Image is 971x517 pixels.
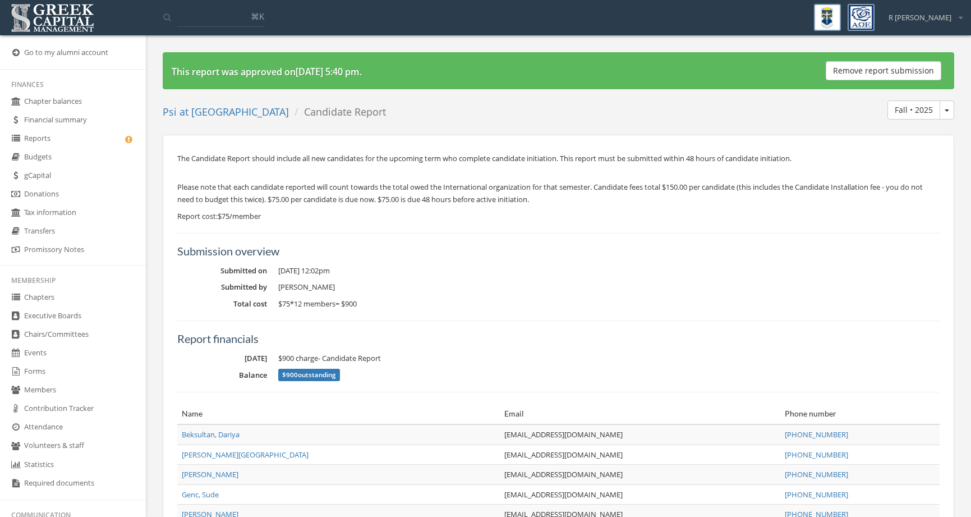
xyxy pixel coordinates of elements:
[163,105,289,118] a: Psi at [GEOGRAPHIC_DATA]
[177,332,940,345] h5: Report financials
[940,100,954,120] button: Fall • 2025
[504,469,623,479] a: [EMAIL_ADDRESS][DOMAIN_NAME]
[335,299,339,309] span: =
[278,369,340,381] span: outstanding
[177,299,267,309] dt: Total cost
[289,105,386,120] li: Candidate Report
[177,245,940,257] h5: Submission overview
[182,469,238,479] a: [PERSON_NAME]
[826,61,941,80] button: Remove report submission
[278,353,381,363] span: charge - Candidate Report
[294,299,335,309] span: 12 members
[177,181,940,205] p: Please note that each candidate reported will count towards the total owed the International orga...
[177,282,267,292] dt: Submitted by
[172,66,362,78] strong: This report was approved on [DATE] 5:40 pm .
[245,353,267,363] span: [DATE]
[251,11,264,22] span: ⌘K
[282,370,298,379] span: $900
[785,450,848,460] a: [PHONE_NUMBER]
[177,152,940,164] p: The Candidate Report should include all new candidates for the upcoming term who complete candida...
[504,489,623,500] a: [EMAIL_ADDRESS][DOMAIN_NAME]
[504,429,623,440] a: [EMAIL_ADDRESS][DOMAIN_NAME]
[182,450,309,460] a: [PERSON_NAME][GEOGRAPHIC_DATA]
[278,299,290,309] span: $75
[182,429,240,440] a: Beksultan, Dariya
[785,469,848,479] a: [PHONE_NUMBER]
[278,282,335,292] span: [PERSON_NAME]
[881,4,963,23] div: R [PERSON_NAME]
[889,12,951,23] span: R [PERSON_NAME]
[341,299,357,309] span: $900
[785,429,848,440] a: [PHONE_NUMBER]
[785,489,848,500] a: [PHONE_NUMBER]
[500,404,780,424] th: Email
[278,266,330,276] span: [DATE] 12:02pm
[177,370,267,381] dt: Balance
[780,404,940,424] th: Phone number
[182,489,219,500] a: Genc, Sude
[278,353,294,363] span: $900
[177,266,267,276] dt: Submitted on
[887,100,940,120] button: Fall • 2025
[177,211,261,221] span: Report cost: $75/member
[177,404,500,424] th: Name
[504,450,623,460] a: [EMAIL_ADDRESS][DOMAIN_NAME]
